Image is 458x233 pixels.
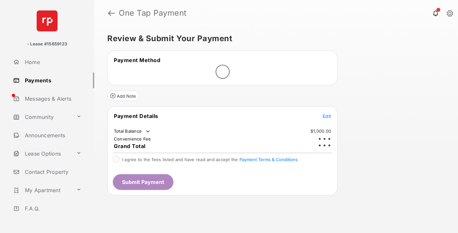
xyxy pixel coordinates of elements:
[37,10,58,31] img: svg+xml;base64,PHN2ZyB4bWxucz0iaHR0cDovL3d3dy53My5vcmcvMjAwMC9zdmciIHdpZHRoPSI2NCIgaGVpZ2h0PSI2NC...
[10,146,74,161] a: Lease Options
[10,182,74,198] a: My Apartment
[107,35,440,42] h5: Review & Submit Your Payment
[114,128,151,135] td: Total Balance
[114,143,146,149] span: Grand Total
[113,174,173,190] button: Submit Payment
[10,127,94,143] a: Announcements
[310,128,331,134] td: $1,000.00
[114,136,151,142] td: Convenience Fee
[10,91,94,107] a: Messages & Alerts
[323,113,331,119] button: Edit
[10,73,94,88] a: Payments
[119,9,187,17] strong: One Tap Payment
[107,91,139,101] button: Add Note
[27,41,67,47] p: - Lease #15659123
[122,157,298,162] span: I agree to the fees listed and have read and accept the
[10,164,94,180] a: Contact Property
[114,113,158,119] span: Payment Details
[10,201,94,216] a: F.A.Q.
[114,57,160,63] span: Payment Method
[10,109,74,125] a: Community
[10,54,94,70] a: Home
[239,157,298,162] button: I agree to the fees listed and have read and accept the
